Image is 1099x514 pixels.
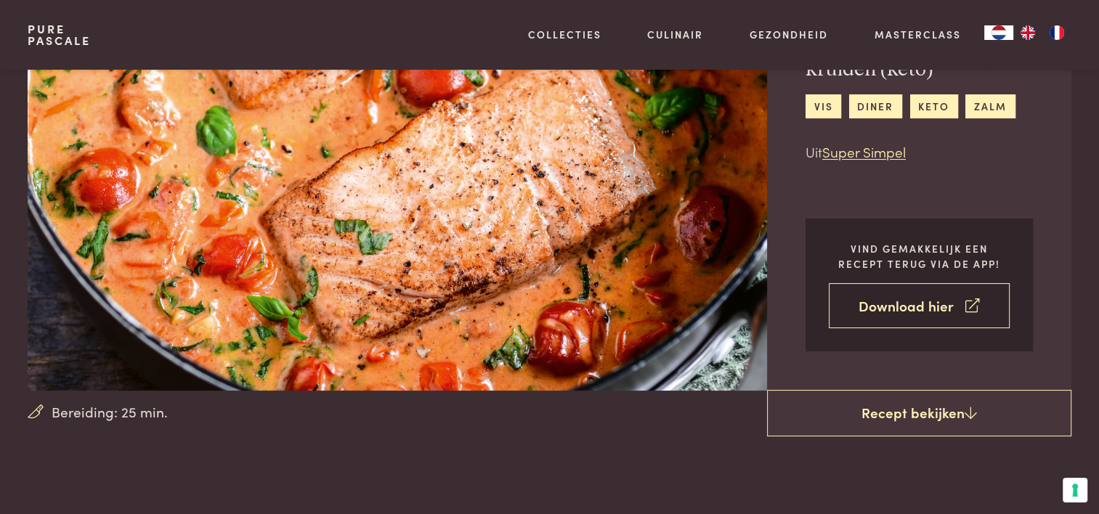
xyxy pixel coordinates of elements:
a: diner [849,94,902,118]
ul: Language list [1013,25,1071,40]
a: Super Simpel [822,142,906,161]
a: Download hier [829,283,1010,329]
a: EN [1013,25,1042,40]
button: Uw voorkeuren voor toestemming voor trackingtechnologieën [1063,478,1087,502]
a: vis [806,94,841,118]
a: Recept bekijken [767,390,1071,436]
aside: Language selected: Nederlands [984,25,1071,40]
a: zalm [965,94,1015,118]
a: NL [984,25,1013,40]
a: Masterclass [875,27,961,42]
a: Culinair [647,27,703,42]
div: Language [984,25,1013,40]
a: Gezondheid [750,27,828,42]
a: FR [1042,25,1071,40]
a: keto [910,94,958,118]
a: PurePascale [28,23,91,46]
span: Bereiding: 25 min. [52,401,168,423]
p: Uit [806,142,1033,163]
p: Vind gemakkelijk een recept terug via de app! [829,241,1010,271]
a: Collecties [528,27,601,42]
